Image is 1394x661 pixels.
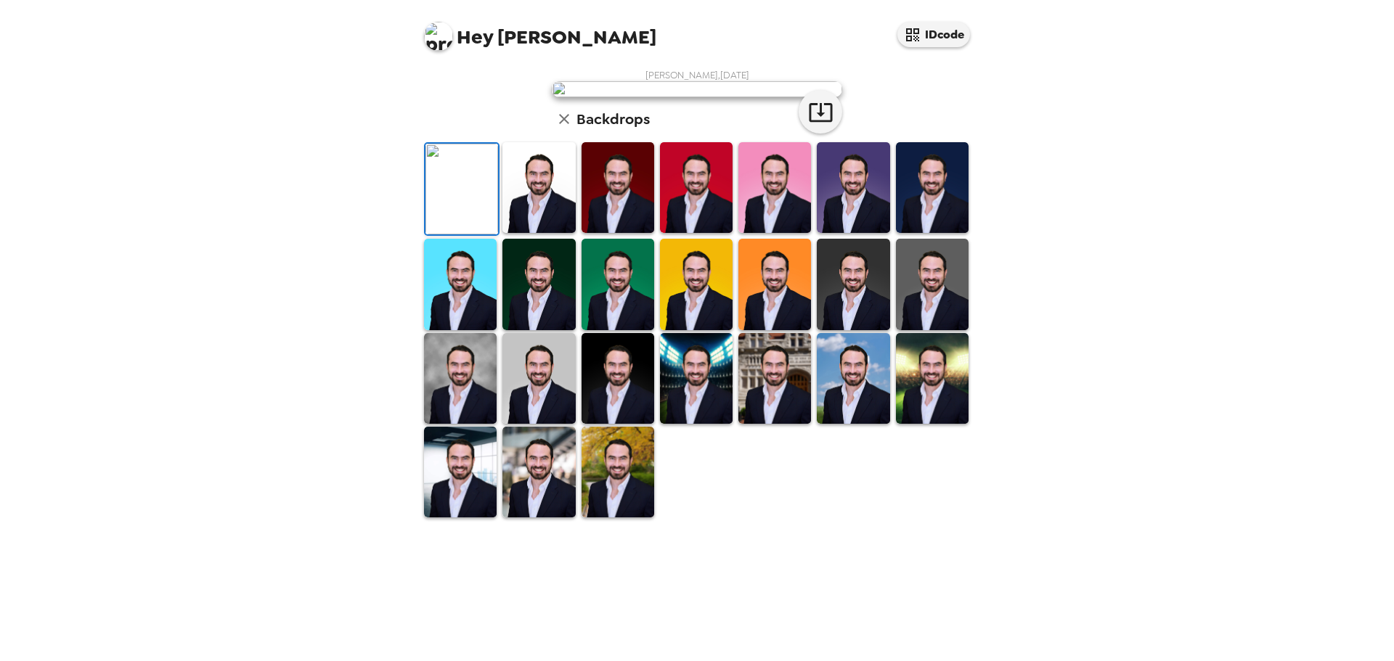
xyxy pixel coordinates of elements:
img: profile pic [424,22,453,51]
h6: Backdrops [576,107,650,131]
button: IDcode [897,22,970,47]
img: user [552,81,842,97]
img: Original [425,144,498,234]
span: Hey [457,24,493,50]
span: [PERSON_NAME] [424,15,656,47]
span: [PERSON_NAME] , [DATE] [645,69,749,81]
